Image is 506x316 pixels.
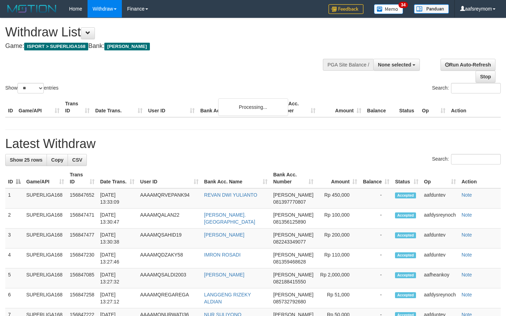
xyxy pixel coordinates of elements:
a: Note [462,252,472,258]
td: aafduntev [421,248,459,268]
input: Search: [451,154,501,164]
td: 4 [5,248,23,268]
td: aafheankoy [421,268,459,288]
td: 2 [5,209,23,229]
label: Show entries [5,83,58,93]
th: Amount: activate to sort column ascending [316,168,360,188]
th: User ID [145,97,197,117]
td: [DATE] 13:33:09 [97,188,137,209]
th: Balance: activate to sort column ascending [360,168,392,188]
td: AAAAMQRVEPANK94 [137,188,201,209]
td: 156847652 [67,188,97,209]
td: AAAAMQREGAREGA [137,288,201,308]
th: Op [419,97,448,117]
a: [PERSON_NAME]. [GEOGRAPHIC_DATA] [204,212,255,225]
a: Run Auto-Refresh [441,59,495,71]
td: SUPERLIGA168 [23,229,67,248]
div: Processing... [218,98,288,116]
th: Bank Acc. Number: activate to sort column ascending [270,168,316,188]
input: Search: [451,83,501,93]
td: Rp 110,000 [316,248,360,268]
td: SUPERLIGA168 [23,248,67,268]
a: CSV [68,154,87,166]
img: Button%20Memo.svg [374,4,403,14]
td: Rp 200,000 [316,229,360,248]
a: [PERSON_NAME] [204,232,244,238]
a: LANGGENG RIZEKY ALDIAN [204,292,251,304]
td: [DATE] 13:27:12 [97,288,137,308]
a: Show 25 rows [5,154,47,166]
a: Copy [47,154,68,166]
th: ID: activate to sort column descending [5,168,23,188]
label: Search: [432,154,501,164]
td: - [360,209,392,229]
span: Accepted [395,272,416,278]
th: Game/API [16,97,62,117]
span: Accepted [395,292,416,298]
td: Rp 100,000 [316,209,360,229]
span: Show 25 rows [10,157,42,163]
th: Balance [364,97,396,117]
button: None selected [373,59,420,71]
span: [PERSON_NAME] [273,232,313,238]
span: ISPORT > SUPERLIGA168 [24,43,88,50]
span: Accepted [395,212,416,218]
img: Feedback.jpg [328,4,363,14]
img: panduan.png [414,4,449,14]
th: Bank Acc. Name: activate to sort column ascending [201,168,270,188]
a: Note [462,292,472,297]
th: Trans ID [62,97,92,117]
h1: Withdraw List [5,25,330,39]
label: Search: [432,83,501,93]
a: Stop [476,71,495,83]
th: Status: activate to sort column ascending [392,168,421,188]
td: aafduntev [421,229,459,248]
a: Note [462,272,472,278]
span: Copy [51,157,63,163]
td: 156847477 [67,229,97,248]
td: 1 [5,188,23,209]
td: - [360,188,392,209]
th: Trans ID: activate to sort column ascending [67,168,97,188]
td: Rp 51,000 [316,288,360,308]
th: Date Trans.: activate to sort column ascending [97,168,137,188]
td: SUPERLIGA168 [23,268,67,288]
span: Copy 082188415550 to clipboard [273,279,306,285]
td: - [360,229,392,248]
h4: Game: Bank: [5,43,330,50]
td: 156847471 [67,209,97,229]
th: Action [459,168,501,188]
td: [DATE] 13:27:46 [97,248,137,268]
th: Date Trans. [92,97,145,117]
td: 5 [5,268,23,288]
td: SUPERLIGA168 [23,209,67,229]
a: IMRON ROSADI [204,252,241,258]
td: Rp 2,000,000 [316,268,360,288]
a: Note [462,192,472,198]
span: [PERSON_NAME] [273,252,313,258]
span: [PERSON_NAME] [273,292,313,297]
span: Copy 085732792680 to clipboard [273,299,306,304]
th: Game/API: activate to sort column ascending [23,168,67,188]
td: Rp 450,000 [316,188,360,209]
td: - [360,248,392,268]
th: ID [5,97,16,117]
td: aafduntev [421,188,459,209]
h1: Latest Withdraw [5,137,501,151]
td: - [360,268,392,288]
td: 6 [5,288,23,308]
th: Status [396,97,419,117]
td: [DATE] 13:30:47 [97,209,137,229]
th: Bank Acc. Name [197,97,272,117]
td: 156847258 [67,288,97,308]
span: Accepted [395,192,416,198]
th: Amount [318,97,364,117]
td: [DATE] 13:27:32 [97,268,137,288]
span: [PERSON_NAME] [104,43,150,50]
td: AAAAMQALAN22 [137,209,201,229]
span: Accepted [395,232,416,238]
span: CSV [72,157,82,163]
span: Copy 081397770807 to clipboard [273,199,306,205]
td: AAAAMQDZAKY58 [137,248,201,268]
td: SUPERLIGA168 [23,288,67,308]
